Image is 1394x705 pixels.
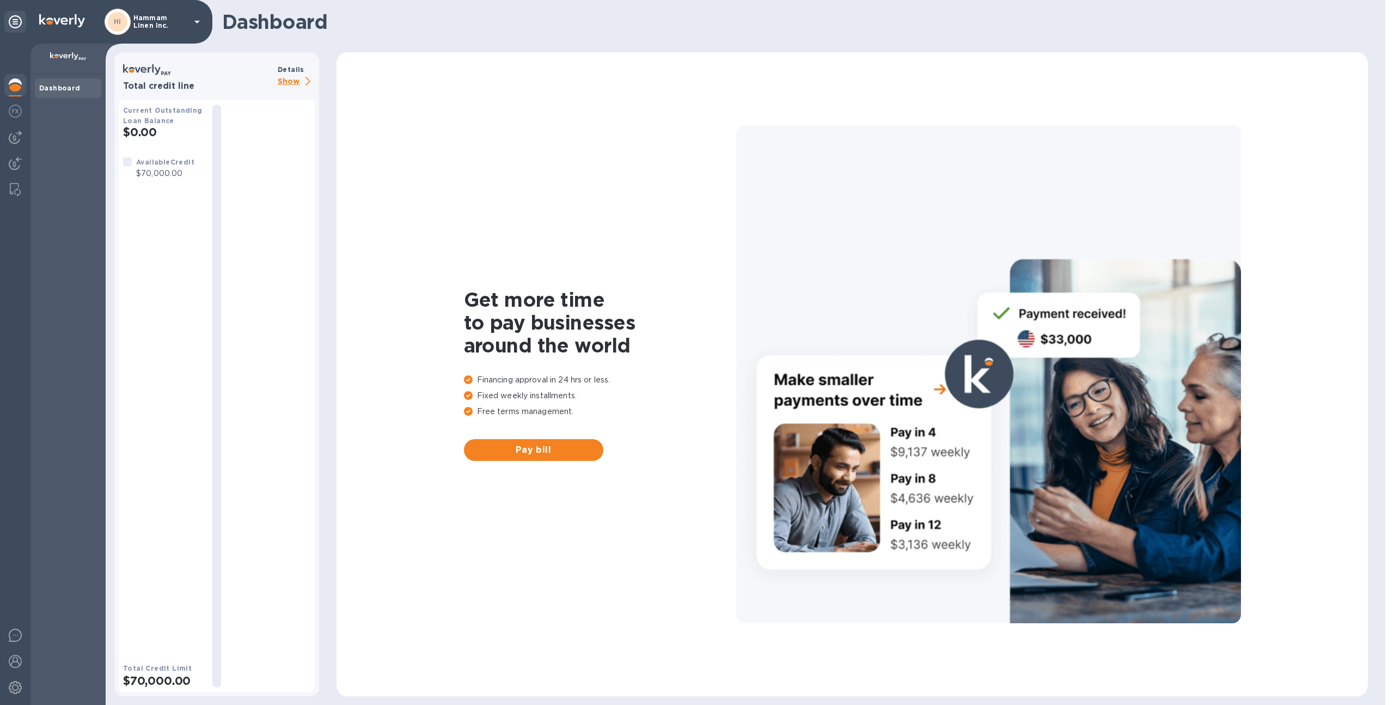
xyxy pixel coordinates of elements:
button: Pay bill [464,439,603,461]
div: Unpin categories [4,11,26,33]
span: Pay bill [473,443,595,457]
p: Financing approval in 24 hrs or less. [464,374,736,386]
p: Show [278,75,315,89]
b: HI [114,17,121,26]
b: Details [278,65,304,74]
p: Free terms management. [464,406,736,417]
h3: Total credit line [123,81,273,92]
p: Fixed weekly installments. [464,390,736,402]
b: Dashboard [39,84,81,92]
b: Total Credit Limit [123,664,192,672]
h2: $0.00 [123,125,204,139]
h1: Get more time to pay businesses around the world [464,288,736,357]
h1: Dashboard [222,10,1362,33]
b: Current Outstanding Loan Balance [123,106,203,125]
img: Foreign exchange [9,105,22,118]
p: $70,000.00 [136,168,194,179]
b: Available Credit [136,158,194,166]
img: Logo [39,14,85,27]
p: Hammam Linen Inc. [133,14,188,29]
h2: $70,000.00 [123,674,204,688]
